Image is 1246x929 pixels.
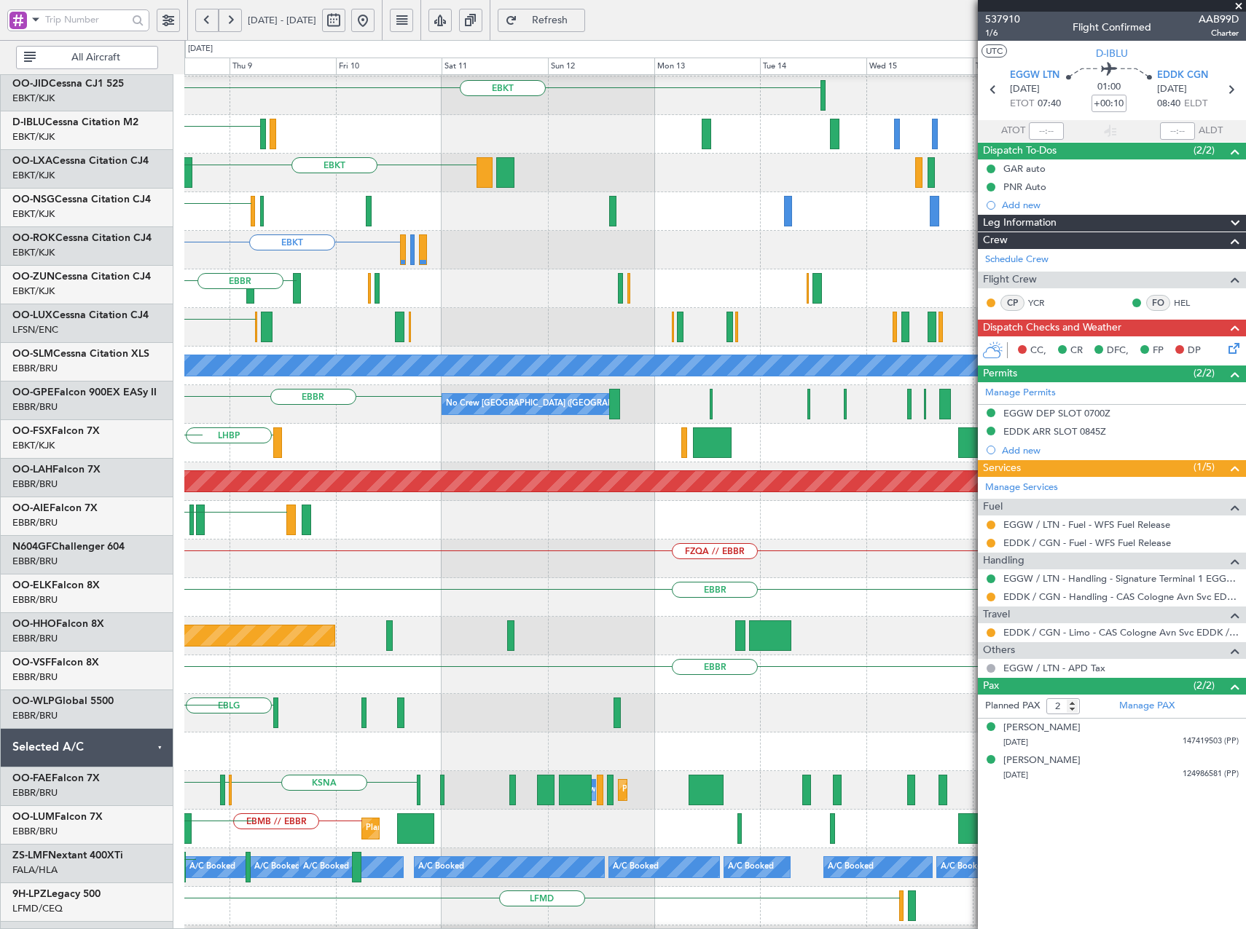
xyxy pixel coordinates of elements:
span: Fuel [983,499,1003,515]
span: 07:40 [1038,97,1061,111]
span: [DATE] - [DATE] [248,14,316,27]
a: EBKT/KJK [12,130,55,143]
div: Fri 10 [336,58,442,75]
span: Leg Information [983,215,1057,232]
span: ALDT [1199,124,1223,138]
a: OO-LUMFalcon 7X [12,812,103,822]
a: EDDK / CGN - Limo - CAS Cologne Avn Svc EDDK / CGN [1003,626,1239,639]
span: [DATE] [1157,82,1187,97]
a: EBKT/KJK [12,207,55,221]
span: 9H-LPZ [12,889,47,899]
label: Planned PAX [985,699,1040,713]
a: ZS-LMFNextant 400XTi [12,850,123,861]
span: OO-GPE [12,387,54,398]
a: EBBR/BRU [12,400,58,414]
span: (2/2) [1194,678,1215,693]
span: DP [1188,344,1201,358]
span: Dispatch To-Dos [983,143,1057,159]
span: OO-FSX [12,426,52,436]
span: D-IBLU [12,117,45,127]
a: N604GFChallenger 604 [12,542,125,552]
div: Planned Maint [GEOGRAPHIC_DATA] ([GEOGRAPHIC_DATA] National) [366,818,630,839]
div: EDDK ARR SLOT 0845Z [1003,425,1106,438]
div: [PERSON_NAME] [1003,754,1081,768]
a: EBBR/BRU [12,516,58,529]
span: CR [1070,344,1083,358]
span: Handling [983,553,1024,569]
span: Dispatch Checks and Weather [983,320,1121,336]
span: ELDT [1184,97,1207,111]
span: OO-VSF [12,657,51,668]
span: 1/6 [985,27,1020,39]
div: A/C Booked [189,856,235,878]
span: CC, [1030,344,1046,358]
input: --:-- [1029,122,1064,140]
div: Wed 15 [866,58,973,75]
a: EGGW / LTN - APD Tax [1003,662,1105,674]
div: [DATE] [188,43,213,55]
a: Schedule Crew [985,253,1049,267]
a: 9H-LPZLegacy 500 [12,889,101,899]
span: D-IBLU [1096,46,1128,61]
span: Flight Crew [983,272,1037,288]
div: No Crew [GEOGRAPHIC_DATA] ([GEOGRAPHIC_DATA] National) [446,393,690,415]
a: OO-FAEFalcon 7X [12,773,100,783]
div: Sun 12 [548,58,654,75]
a: EBBR/BRU [12,593,58,606]
a: EGGW / LTN - Fuel - WFS Fuel Release [1003,518,1170,531]
span: FP [1153,344,1164,358]
span: [DATE] [1003,770,1028,780]
div: PNR Auto [1003,181,1046,193]
div: [PERSON_NAME] [1003,721,1081,735]
a: OO-SLMCessna Citation XLS [12,349,149,359]
a: EBBR/BRU [12,555,58,568]
span: [DATE] [1003,737,1028,748]
div: A/C Booked [303,856,349,878]
a: YCR [1028,296,1061,309]
span: Refresh [520,15,580,25]
span: OO-HHO [12,619,56,629]
a: OO-GPEFalcon 900EX EASy II [12,387,157,398]
a: OO-VSFFalcon 8X [12,657,99,668]
div: EGGW DEP SLOT 0700Z [1003,407,1110,419]
a: OO-AIEFalcon 7X [12,503,98,513]
div: A/C Booked [254,856,300,878]
span: (2/2) [1194,143,1215,158]
span: OO-NSG [12,194,55,205]
span: Permits [983,365,1017,382]
a: OO-ROKCessna Citation CJ4 [12,233,152,243]
div: Flight Confirmed [1073,20,1151,35]
span: OO-WLP [12,696,55,706]
span: 147419503 (PP) [1183,735,1239,748]
a: OO-JIDCessna CJ1 525 [12,79,124,89]
span: Others [983,642,1015,659]
span: OO-ROK [12,233,55,243]
span: 537910 [985,12,1020,27]
div: Planned Maint Melsbroek Air Base [622,779,750,801]
div: Thu 9 [230,58,336,75]
span: OO-AIE [12,503,50,513]
span: OO-LUM [12,812,55,822]
div: Sat 11 [442,58,548,75]
div: CP [1000,295,1024,311]
span: EDDK CGN [1157,68,1208,83]
span: 124986581 (PP) [1183,768,1239,780]
span: Charter [1199,27,1239,39]
div: A/C Booked [828,856,874,878]
a: EGGW / LTN - Handling - Signature Terminal 1 EGGW / LTN [1003,572,1239,585]
a: EBBR/BRU [12,478,58,491]
div: Tue 14 [760,58,866,75]
span: OO-JID [12,79,49,89]
a: Manage Services [985,481,1058,495]
span: DFC, [1107,344,1129,358]
span: (2/2) [1194,365,1215,381]
button: All Aircraft [16,46,158,69]
a: EDDK / CGN - Handling - CAS Cologne Avn Svc EDDK / CGN [1003,590,1239,603]
span: OO-LXA [12,156,52,166]
a: Manage PAX [1119,699,1175,713]
button: Refresh [498,9,585,32]
a: LFSN/ENC [12,323,58,336]
a: EBKT/KJK [12,169,55,182]
div: Add new [1002,444,1239,456]
div: Thu 16 [973,58,1079,75]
